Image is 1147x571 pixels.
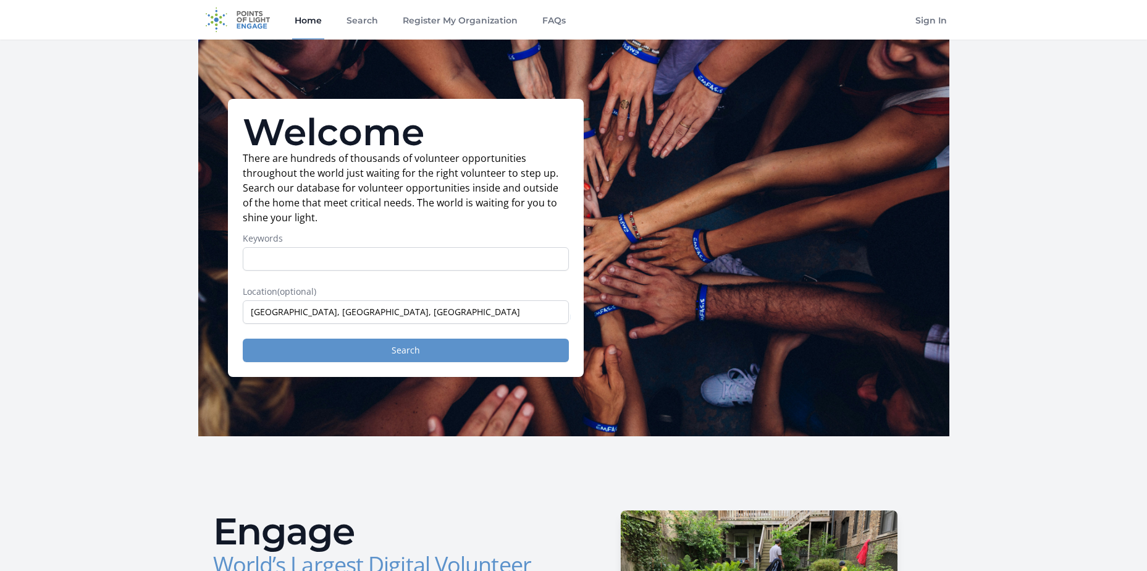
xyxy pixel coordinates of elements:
button: Search [243,339,569,362]
input: Enter a location [243,300,569,324]
label: Keywords [243,232,569,245]
label: Location [243,285,569,298]
h1: Welcome [243,114,569,151]
span: (optional) [277,285,316,297]
p: There are hundreds of thousands of volunteer opportunities throughout the world just waiting for ... [243,151,569,225]
h2: Engage [213,513,564,550]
